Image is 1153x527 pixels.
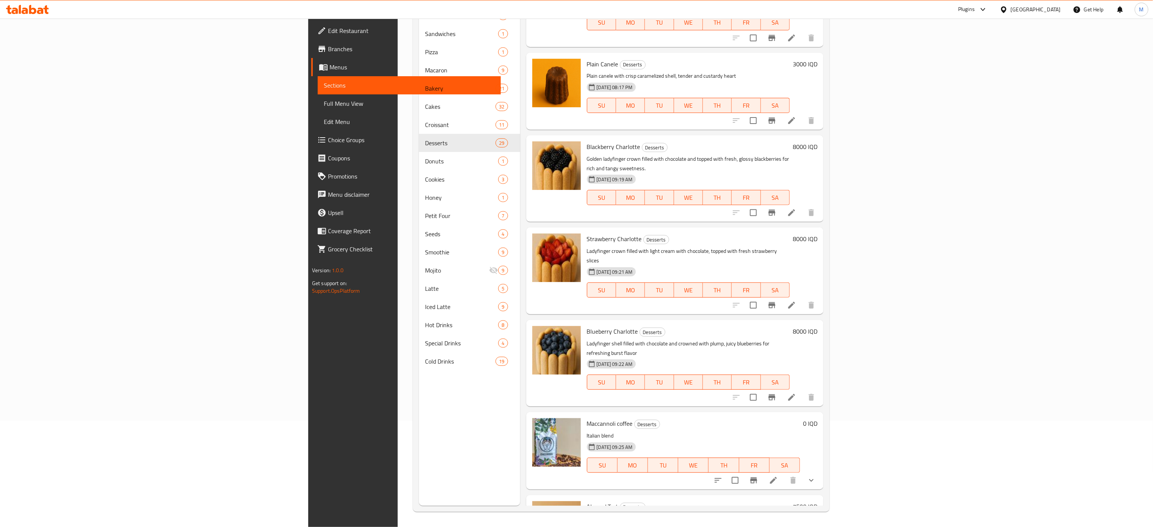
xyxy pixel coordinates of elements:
span: TU [648,377,671,388]
img: Strawberry Charlotte [532,234,581,282]
span: SA [773,460,797,471]
button: FR [732,15,761,30]
span: TH [706,100,729,111]
span: Choice Groups [328,135,495,144]
span: Get support on: [312,278,347,288]
div: [GEOGRAPHIC_DATA] [1011,5,1061,14]
span: Blackberry Charlotte [587,141,640,152]
span: WE [677,192,700,203]
button: SA [770,458,800,473]
div: items [496,138,508,147]
button: MO [616,282,645,298]
span: TH [706,285,729,296]
button: TH [703,15,732,30]
span: Select to update [745,113,761,129]
span: SU [590,192,613,203]
span: 5 [499,285,507,292]
span: SA [764,285,787,296]
span: 21 [496,85,507,92]
p: Golden ladyfinger crown filled with chocolate and topped with fresh, glossy blackberries for rich... [587,154,790,173]
span: MO [619,100,642,111]
button: delete [784,471,802,489]
div: Donuts [425,157,499,166]
p: Ladyfinger shell filled with chocolate and crowned with plump, juicy blueberries for refreshing b... [587,339,790,358]
span: 1.0.0 [332,265,344,275]
p: Plain canele with crisp caramelized shell, tender and custardy heart [587,71,790,81]
span: Plain Canele [587,58,618,70]
span: Select to update [745,389,761,405]
button: WE [674,375,703,390]
button: delete [802,296,820,314]
span: Almond Tart [587,501,618,512]
button: TU [645,190,674,205]
button: SA [761,190,790,205]
button: WE [678,458,709,473]
div: Special Drinks4 [419,334,520,352]
button: MO [616,15,645,30]
span: 3 [499,176,507,183]
span: Desserts [620,60,645,69]
span: 19 [496,358,507,365]
span: TU [648,100,671,111]
button: delete [802,29,820,47]
span: SU [590,285,613,296]
button: WE [674,98,703,113]
div: Mojito [425,266,489,275]
button: Branch-specific-item [763,296,781,314]
span: WE [677,100,700,111]
span: MO [619,377,642,388]
button: SU [587,458,618,473]
span: MO [619,285,642,296]
a: Menus [311,58,501,76]
button: TU [645,282,674,298]
span: TU [648,285,671,296]
span: 9 [499,249,507,256]
span: Pizza [425,47,499,56]
button: Branch-specific-item [763,388,781,406]
button: SA [761,282,790,298]
img: Plain Canele [532,59,581,107]
button: SU [587,98,616,113]
h6: 8000 IQD [793,326,817,337]
div: Bakery [425,84,496,93]
div: Smoothie [425,248,499,257]
span: SA [764,100,787,111]
span: Blueberry Charlotte [587,326,638,337]
button: TU [645,98,674,113]
span: WE [681,460,706,471]
span: 1 [499,158,507,165]
div: Desserts [620,60,646,69]
button: delete [802,111,820,130]
span: 1 [499,49,507,56]
span: Promotions [328,172,495,181]
div: Latte [425,284,499,293]
span: [DATE] 09:21 AM [594,268,636,276]
span: [DATE] 08:17 PM [594,84,636,91]
a: Sections [318,76,501,94]
button: Branch-specific-item [763,29,781,47]
span: Petit Four [425,211,499,220]
button: delete [802,388,820,406]
a: Promotions [311,167,501,185]
span: Coverage Report [328,226,495,235]
span: 9 [499,303,507,311]
img: Blackberry Charlotte [532,141,581,190]
span: Select to update [745,297,761,313]
span: SA [764,192,787,203]
div: Honey1 [419,188,520,207]
a: Coverage Report [311,222,501,240]
button: Branch-specific-item [763,204,781,222]
span: 1 [499,30,507,38]
span: Edit Restaurant [328,26,495,35]
span: Coupons [328,154,495,163]
h6: 3000 IQD [793,59,817,69]
div: Honey [425,193,499,202]
span: Sandwiches [425,29,499,38]
span: Desserts [425,138,496,147]
div: Croissant11 [419,116,520,134]
div: Desserts [643,235,669,244]
button: TH [703,190,732,205]
svg: Inactive section [489,266,498,275]
span: Seeds [425,229,499,238]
